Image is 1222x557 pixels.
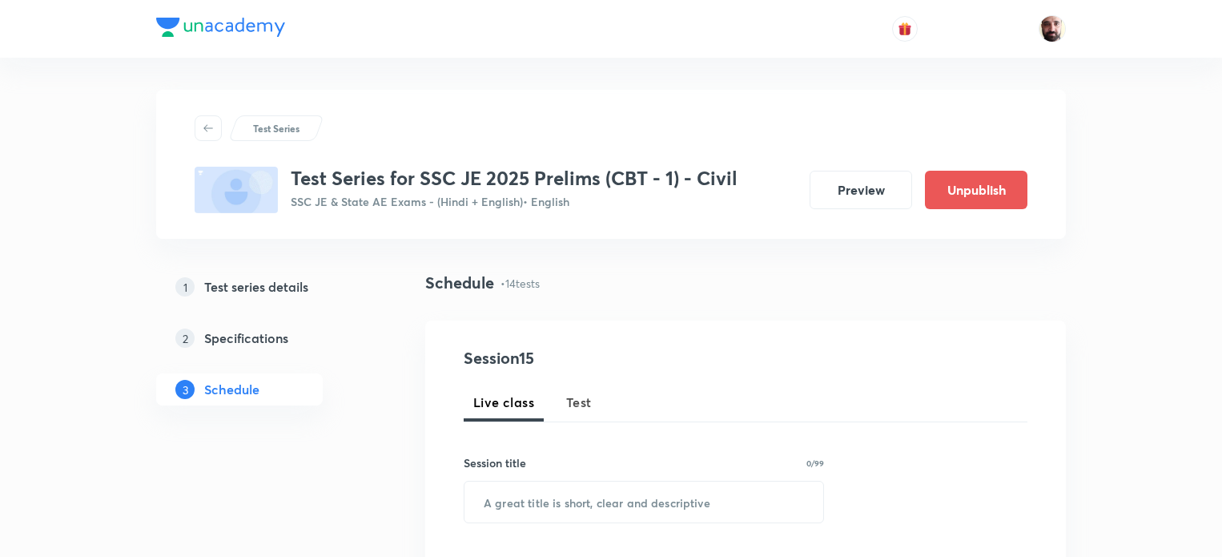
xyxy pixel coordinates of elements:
p: 0/99 [806,459,824,467]
button: Unpublish [925,171,1027,209]
span: Live class [473,393,534,412]
a: 1Test series details [156,271,374,303]
img: Company Logo [156,18,285,37]
button: avatar [892,16,918,42]
input: A great title is short, clear and descriptive [464,482,823,523]
img: avatar [898,22,912,36]
a: Company Logo [156,18,285,41]
h6: Session title [464,454,526,471]
a: 2Specifications [156,322,374,354]
img: fallback-thumbnail.png [195,167,278,213]
h5: Specifications [204,329,288,348]
p: Test Series [253,121,299,135]
span: Test [566,393,592,412]
p: 2 [175,329,195,348]
p: • 14 tests [500,275,540,292]
p: SSC JE & State AE Exams - (Hindi + English) • English [291,193,738,210]
img: Devendra BHARDWAJ [1039,15,1066,42]
h3: Test Series for SSC JE 2025 Prelims (CBT - 1) - Civil [291,167,738,190]
p: 1 [175,277,195,297]
h5: Schedule [204,380,259,399]
p: 3 [175,380,195,399]
h4: Schedule [425,271,494,295]
h4: Session 15 [464,346,756,370]
button: Preview [810,171,912,209]
h5: Test series details [204,277,308,297]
